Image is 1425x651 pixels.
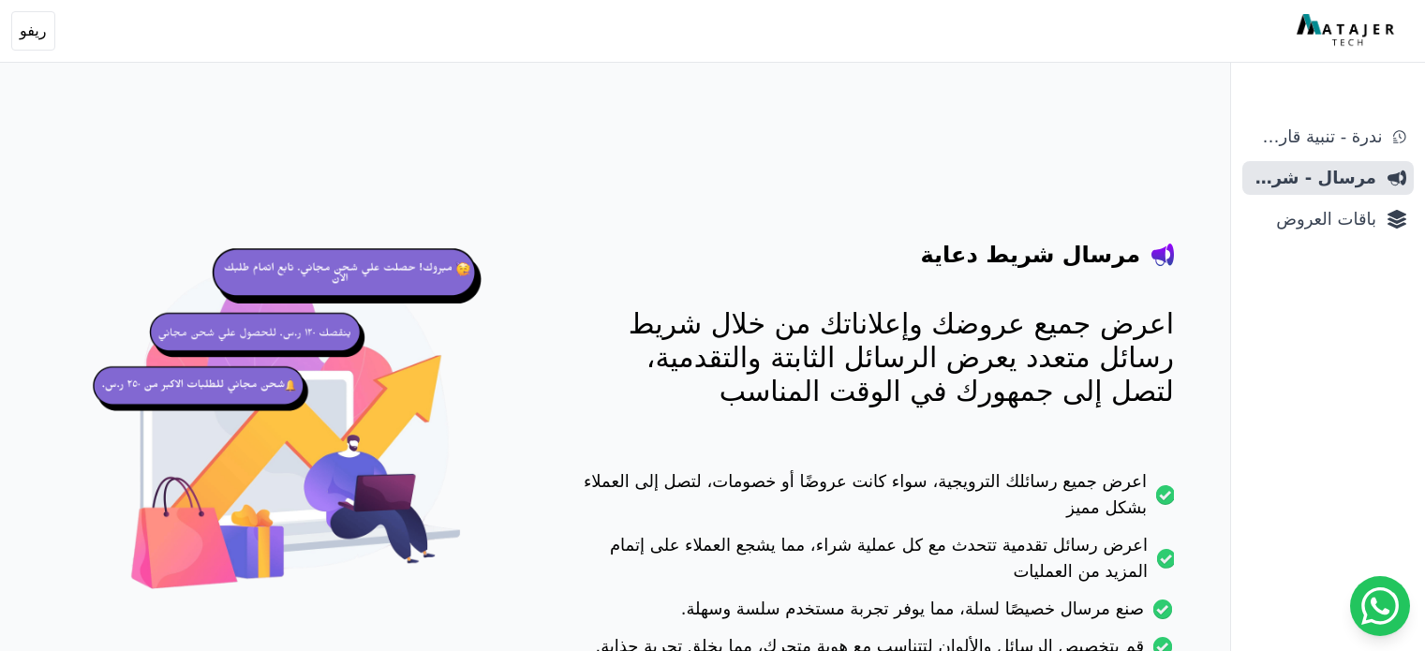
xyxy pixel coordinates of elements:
img: hero [87,225,505,643]
p: اعرض جميع عروضك وإعلاناتك من خلال شريط رسائل متعدد يعرض الرسائل الثابتة والتقدمية، لتصل إلى جمهور... [580,307,1174,408]
img: MatajerTech Logo [1297,14,1399,48]
button: ريفو [11,11,55,51]
span: مرسال - شريط دعاية [1250,165,1376,191]
span: باقات العروض [1250,206,1376,232]
li: اعرض رسائل تقدمية تتحدث مع كل عملية شراء، مما يشجع العملاء على إتمام المزيد من العمليات [580,532,1174,596]
span: ريفو [20,20,47,42]
h4: مرسال شريط دعاية [921,240,1140,270]
li: صنع مرسال خصيصًا لسلة، مما يوفر تجربة مستخدم سلسة وسهلة. [580,596,1174,633]
li: اعرض جميع رسائلك الترويجية، سواء كانت عروضًا أو خصومات، لتصل إلى العملاء بشكل مميز [580,468,1174,532]
span: ندرة - تنبية قارب علي النفاذ [1250,124,1382,150]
